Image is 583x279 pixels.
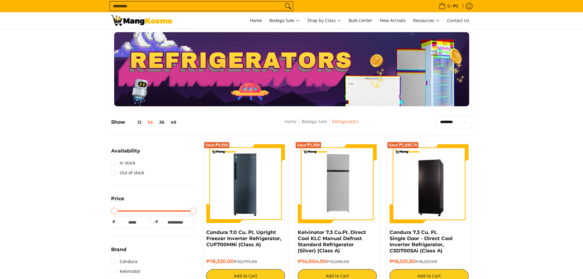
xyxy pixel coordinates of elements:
img: Bodega Sale Refrigerator l Mang Kosme: Home Appliances Warehouse Sale [111,15,172,26]
img: Kelvinator 7.3 Cu.Ft. Direct Cool KLC Manual Defrost Standard Refrigerator (Silver) (Class A) [298,144,377,223]
span: ₱0 [452,4,459,8]
span: 0 [447,4,451,8]
button: 12 [125,120,144,125]
a: Condura 7.0 Cu. Ft. Upright Freezer Inverter Refrigerator, CUF700MNi (Class A) [206,229,281,247]
a: Kelvinator [111,266,140,276]
span: Contact Us [447,17,469,23]
span: Shop by Class [307,17,341,25]
span: Save ₱4,555 [205,143,228,147]
span: Save ₱1,556 [297,143,320,147]
span: Brand [111,247,126,252]
a: New Arrivals [377,12,409,29]
a: Shop by Class [304,12,344,29]
a: Condura 7.3 Cu. Ft. Single Door - Direct Cool Inverter Refrigerator, CSD700SAi (Class A) [390,229,453,254]
h6: ₱16,521.30 [390,258,469,265]
a: In stock [111,158,135,168]
summary: Open [111,149,140,158]
span: ₱ [111,219,117,225]
a: Condura [111,257,137,266]
h5: Show [111,119,179,125]
summary: Open [111,196,124,206]
span: Bodega Sale [269,17,300,25]
button: Search [283,2,293,11]
nav: Breadcrumbs [240,118,404,132]
del: ₱18,357.00 [415,259,437,264]
h6: ₱18,220.00 [206,258,285,265]
a: Bulk Center [346,12,376,29]
span: Save ₱1,835.70 [389,143,417,147]
img: Condura 7.3 Cu. Ft. Single Door - Direct Cool Inverter Refrigerator, CSD700SAi (Class A) [390,145,469,222]
a: Home [285,119,297,124]
a: Bodega Sale [266,12,303,29]
button: 24 [144,120,156,125]
a: Home [247,12,265,29]
span: Resources [413,17,440,25]
del: ₱22,775.00 [234,259,257,264]
a: Kelvinator 7.3 Cu.Ft. Direct Cool KLC Manual Defrost Standard Refrigerator (Silver) (Class A) [298,229,366,254]
span: ₱ [154,219,160,225]
span: Home [250,17,262,23]
button: 36 [156,120,167,125]
a: Resources [410,12,443,29]
span: Availability [111,149,140,153]
button: 48 [167,120,179,125]
img: Condura 7.0 Cu. Ft. Upright Freezer Inverter Refrigerator, CUF700MNi (Class A) [206,144,285,223]
a: Refrigerators [332,119,359,124]
span: New Arrivals [380,17,406,23]
span: • [437,3,460,9]
summary: Open [111,247,126,257]
a: Contact Us [444,12,472,29]
h6: ₱14,004.00 [298,258,377,265]
nav: Main Menu [178,12,472,29]
del: ₱15,560.00 [327,259,349,264]
span: Bulk Center [349,17,372,23]
a: Out of stock [111,168,144,178]
a: Bodega Sale [302,119,327,124]
span: Price [111,196,124,201]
